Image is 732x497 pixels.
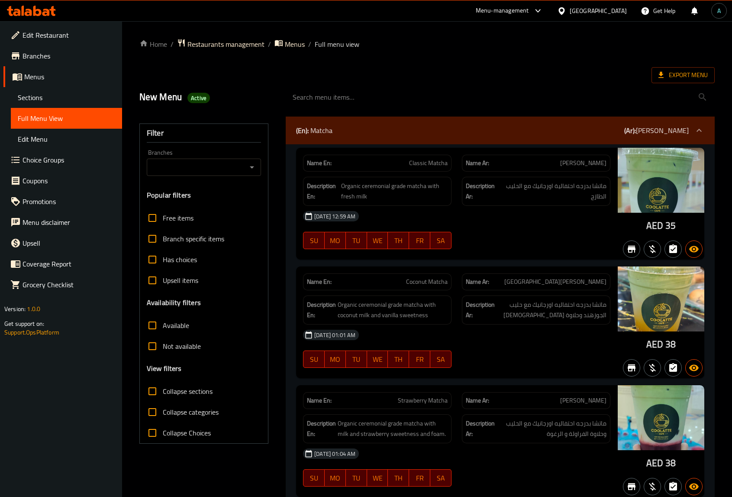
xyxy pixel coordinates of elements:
[501,181,606,202] span: ماتشا بدرجه احتفالية اورجانيك مع الحليب الطازج
[286,86,715,108] input: search
[658,70,708,81] span: Export Menu
[497,418,606,439] span: ماتشا بدرجه احتفاليه اورجانيك مع الحليب وحلاوة الفراولة و الرغوة
[147,190,261,200] h3: Popular filters
[665,455,676,471] span: 38
[367,232,388,249] button: WE
[307,353,321,366] span: SU
[476,6,529,16] div: Menu-management
[4,303,26,315] span: Version:
[644,359,661,377] button: Purchased item
[18,113,115,123] span: Full Menu View
[325,351,346,368] button: MO
[163,234,224,244] span: Branch specific items
[325,232,346,249] button: MO
[18,134,115,144] span: Edit Menu
[391,234,406,247] span: TH
[296,125,332,136] p: Matcha
[285,39,305,49] span: Menus
[307,472,321,484] span: SU
[570,6,627,16] div: [GEOGRAPHIC_DATA]
[23,217,115,227] span: Menu disclaimer
[624,124,636,137] b: (Ar):
[664,240,682,258] button: Not has choices
[466,181,499,202] strong: Description Ar:
[23,238,115,248] span: Upsell
[311,212,359,221] span: [DATE] 12:59 AM
[3,191,122,212] a: Promotions
[644,478,661,495] button: Purchased item
[147,298,201,308] h3: Availability filters
[163,213,193,223] span: Free items
[409,351,430,368] button: FR
[644,240,661,258] button: Purchased item
[23,196,115,207] span: Promotions
[11,129,122,149] a: Edit Menu
[434,472,448,484] span: SA
[409,159,448,168] span: Classic Matcha
[466,299,495,321] strong: Description Ar:
[391,353,406,366] span: TH
[3,274,122,295] a: Grocery Checklist
[307,159,332,168] strong: Name En:
[163,341,201,351] span: Not available
[346,469,367,487] button: TU
[338,299,448,321] span: Organic ceremonial grade matcha with coconut milk and vanilla sweetness
[646,455,663,471] span: AED
[307,234,321,247] span: SU
[328,353,342,366] span: MO
[406,277,448,286] span: Coconut Matcha
[307,181,339,202] strong: Description En:
[685,478,703,495] button: Available
[308,39,311,49] li: /
[23,30,115,40] span: Edit Restaurant
[466,418,495,439] strong: Description Ar:
[3,66,122,87] a: Menus
[388,351,409,368] button: TH
[646,336,663,353] span: AED
[388,232,409,249] button: TH
[163,428,211,438] span: Collapse Choices
[163,275,198,286] span: Upsell items
[349,472,364,484] span: TU
[23,259,115,269] span: Coverage Report
[665,217,676,234] span: 35
[3,149,122,170] a: Choice Groups
[618,266,704,331] img: mmw_638909574738453438
[307,418,336,439] strong: Description En:
[268,39,271,49] li: /
[430,232,451,249] button: SA
[286,117,715,144] div: (En): Matcha(Ar):[PERSON_NAME]
[23,279,115,290] span: Grocery Checklist
[147,124,261,143] div: Filter
[371,234,385,247] span: WE
[346,351,367,368] button: TU
[328,234,342,247] span: MO
[303,469,325,487] button: SU
[307,396,332,405] strong: Name En:
[274,39,305,50] a: Menus
[18,92,115,103] span: Sections
[139,39,167,49] a: Home
[618,148,704,213] img: mmw_638909574444447985
[409,232,430,249] button: FR
[398,396,448,405] span: Strawberry Matcha
[24,71,115,82] span: Menus
[349,353,364,366] span: TU
[623,478,640,495] button: Not branch specific item
[623,359,640,377] button: Not branch specific item
[163,320,189,331] span: Available
[187,39,264,49] span: Restaurants management
[325,469,346,487] button: MO
[171,39,174,49] li: /
[328,472,342,484] span: MO
[11,108,122,129] a: Full Menu View
[434,234,448,247] span: SA
[646,217,663,234] span: AED
[3,170,122,191] a: Coupons
[303,351,325,368] button: SU
[163,254,197,265] span: Has choices
[624,125,689,136] p: [PERSON_NAME]
[409,469,430,487] button: FR
[3,25,122,45] a: Edit Restaurant
[23,175,115,186] span: Coupons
